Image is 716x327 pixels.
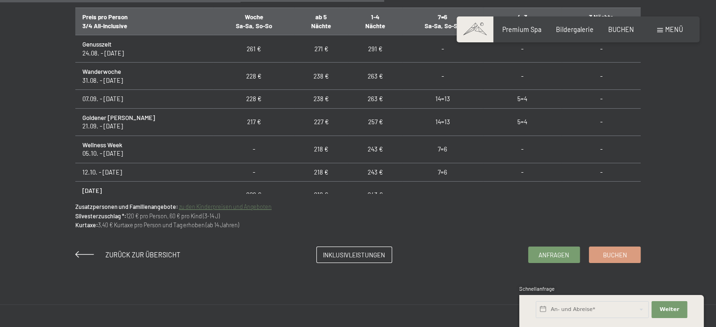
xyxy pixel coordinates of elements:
[562,136,641,163] td: -
[660,306,679,313] span: Weiter
[483,136,562,163] td: -
[105,251,180,259] span: Zurück zur Übersicht
[294,108,348,136] td: 227 €
[562,163,641,181] td: -
[75,8,214,35] th: Preis pro Person 3/4 All-Inclusive
[562,182,641,209] td: -
[483,163,562,181] td: -
[75,213,126,219] strong: Silvesterzuschlag *:
[214,90,294,108] td: 228 €
[348,108,402,136] td: 257 €
[348,182,402,209] td: 243 €
[75,203,178,210] strong: Zusatzpersonen und Familienangebote:
[214,182,294,209] td: 206 €
[402,136,483,163] td: 7=6
[483,90,562,108] td: 5=4
[589,247,640,263] a: Buchen
[539,251,569,259] span: Anfragen
[502,25,541,33] a: Premium Spa
[483,108,562,136] td: 5=4
[529,247,579,263] a: Anfragen
[294,163,348,181] td: 218 €
[562,108,641,136] td: -
[214,35,294,63] td: 261 €
[402,163,483,181] td: 7=6
[402,35,483,63] td: -
[294,182,348,209] td: 218 €
[562,90,641,108] td: -
[608,25,634,33] a: BUCHEN
[348,163,402,181] td: 243 €
[75,136,214,163] td: 05.10. - [DATE]
[82,141,122,149] strong: Wellness Week
[483,8,562,35] th: 4=3 So-Do, Mo-Fr
[294,35,348,63] td: 271 €
[562,63,641,90] td: -
[402,63,483,90] td: -
[75,90,214,108] td: 07.09. - [DATE]
[75,251,180,259] a: Zurück zur Übersicht
[402,108,483,136] td: 14=13
[82,68,121,75] strong: Wanderwoche
[214,163,294,181] td: -
[294,90,348,108] td: 238 €
[562,35,641,63] td: -
[323,251,385,259] span: Inklusivleistungen
[214,108,294,136] td: 217 €
[317,247,391,263] a: Inklusivleistungen
[483,182,562,209] td: -
[402,90,483,108] td: 14=13
[483,35,562,63] td: -
[348,35,402,63] td: 291 €
[348,8,402,35] th: 1-4 Nächte
[294,8,348,35] th: ab 5 Nächte
[82,187,102,194] strong: [DATE]
[75,202,641,230] p: 120 € pro Person, 60 € pro Kind (3-14 J) 3,40 € Kurtaxe pro Person und Tag erhoben (ab 14 Jahren)
[294,136,348,163] td: 218 €
[562,8,641,35] th: 3 Nächte Do-So, Fr-Mo
[75,182,214,209] td: 25.10. - [DATE]
[348,136,402,163] td: 243 €
[519,286,555,292] span: Schnellanfrage
[82,114,155,121] strong: Goldener [PERSON_NAME]
[75,35,214,63] td: 24.08. - [DATE]
[603,251,627,259] span: Buchen
[665,25,683,33] span: Menü
[483,63,562,90] td: -
[75,163,214,181] td: 12.10. - [DATE]
[348,90,402,108] td: 263 €
[75,222,98,228] strong: Kurtaxe:
[179,203,272,210] a: zu den Kinderpreisen und Angeboten
[652,301,687,318] button: Weiter
[402,182,483,209] td: -
[82,40,112,48] strong: Genusszeit
[348,63,402,90] td: 263 €
[214,8,294,35] th: Woche Sa-Sa, So-So
[75,108,214,136] td: 21.09. - [DATE]
[402,8,483,35] th: 7=6 Sa-Sa, So-So
[556,25,594,33] a: Bildergalerie
[294,63,348,90] td: 238 €
[75,63,214,90] td: 31.08. - [DATE]
[214,136,294,163] td: -
[214,63,294,90] td: 228 €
